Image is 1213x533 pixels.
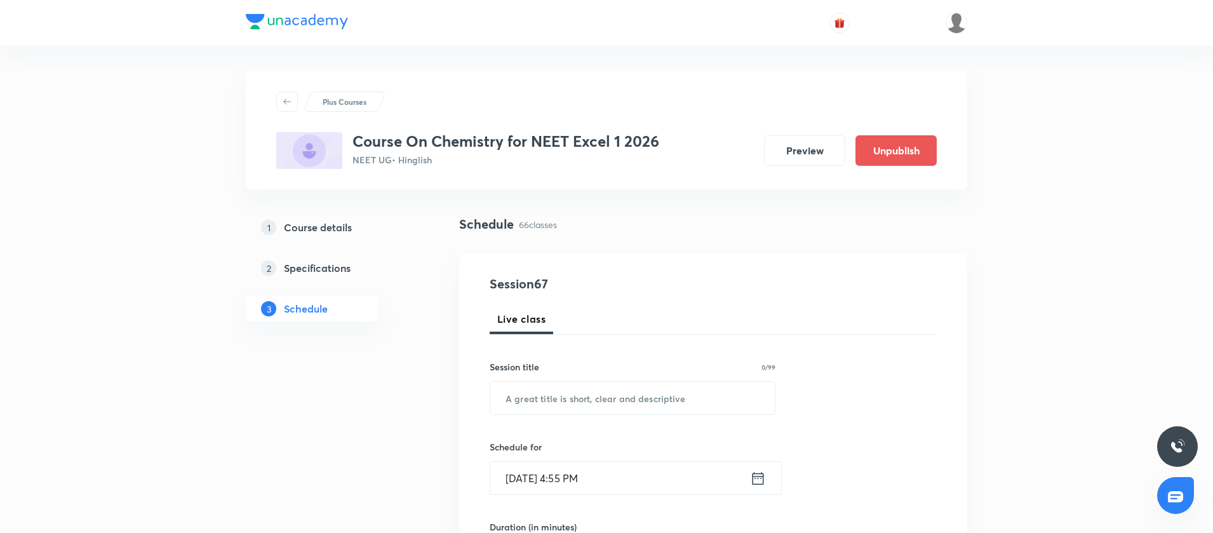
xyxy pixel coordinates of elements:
[855,135,937,166] button: Unpublish
[261,301,276,316] p: 3
[1170,439,1185,454] img: ttu
[764,135,845,166] button: Preview
[323,96,366,107] p: Plus Courses
[246,14,348,29] img: Company Logo
[352,132,659,151] h3: Course On Chemistry for NEET Excel 1 2026
[497,311,546,327] span: Live class
[946,12,967,34] img: Huzaiff
[459,215,514,234] h4: Schedule
[276,132,342,169] img: 39D0D08A-B518-4377-B4EC-345477C165FF_plus.png
[761,364,775,370] p: 0/99
[352,153,659,166] p: NEET UG • Hinglish
[490,274,721,293] h4: Session 67
[834,17,845,29] img: avatar
[490,382,775,414] input: A great title is short, clear and descriptive
[284,260,351,276] h5: Specifications
[490,360,539,374] h6: Session title
[261,260,276,276] p: 2
[284,220,352,235] h5: Course details
[284,301,328,316] h5: Schedule
[519,218,557,231] p: 66 classes
[261,220,276,235] p: 1
[829,13,850,33] button: avatar
[246,14,348,32] a: Company Logo
[490,440,775,454] h6: Schedule for
[246,215,419,240] a: 1Course details
[246,255,419,281] a: 2Specifications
